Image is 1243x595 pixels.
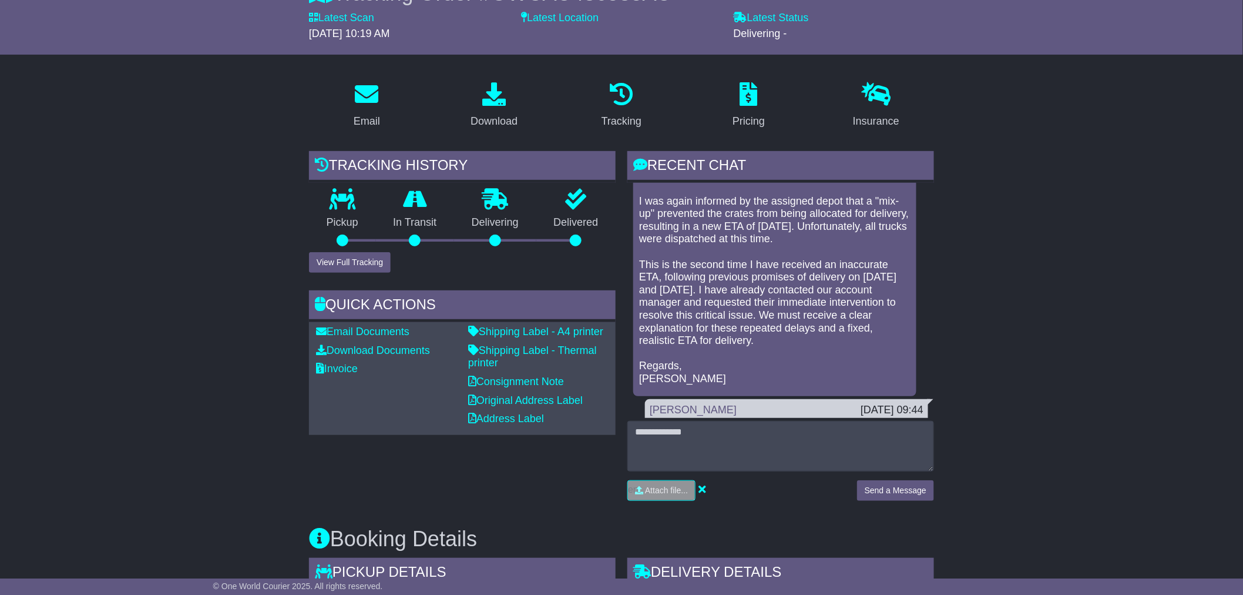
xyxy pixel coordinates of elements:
[468,395,583,406] a: Original Address Label
[536,216,616,229] p: Delivered
[639,169,911,385] p: Hi [PERSON_NAME], I was again informed by the assigned depot that a "mix-up" prevented the crates...
[354,113,380,129] div: Email
[734,28,787,39] span: Delivering -
[468,326,603,337] a: Shipping Label - A4 printer
[309,252,391,273] button: View Full Tracking
[650,416,923,442] div: Customer just called again, please let me know asap - why are northline dragging their feet with ...
[309,216,376,229] p: Pickup
[734,12,809,25] label: Latest Status
[602,113,641,129] div: Tracking
[316,345,430,356] a: Download Documents
[316,363,358,375] a: Invoice
[468,376,564,387] a: Consignment Note
[733,113,765,129] div: Pricing
[376,216,455,229] p: In Transit
[627,151,934,183] div: RECENT CHAT
[594,78,649,133] a: Tracking
[861,404,923,417] div: [DATE] 09:44
[309,12,374,25] label: Latest Scan
[725,78,772,133] a: Pricing
[468,345,597,369] a: Shipping Label - Thermal printer
[309,290,616,322] div: Quick Actions
[468,413,544,424] a: Address Label
[309,28,390,39] span: [DATE] 10:19 AM
[309,527,934,551] h3: Booking Details
[853,113,899,129] div: Insurance
[463,78,525,133] a: Download
[521,12,599,25] label: Latest Location
[309,151,616,183] div: Tracking history
[845,78,907,133] a: Insurance
[213,581,383,591] span: © One World Courier 2025. All rights reserved.
[454,216,536,229] p: Delivering
[857,480,934,501] button: Send a Message
[346,78,388,133] a: Email
[316,326,409,337] a: Email Documents
[309,558,616,590] div: Pickup Details
[650,404,737,416] a: [PERSON_NAME]
[627,558,934,590] div: Delivery Details
[471,113,518,129] div: Download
